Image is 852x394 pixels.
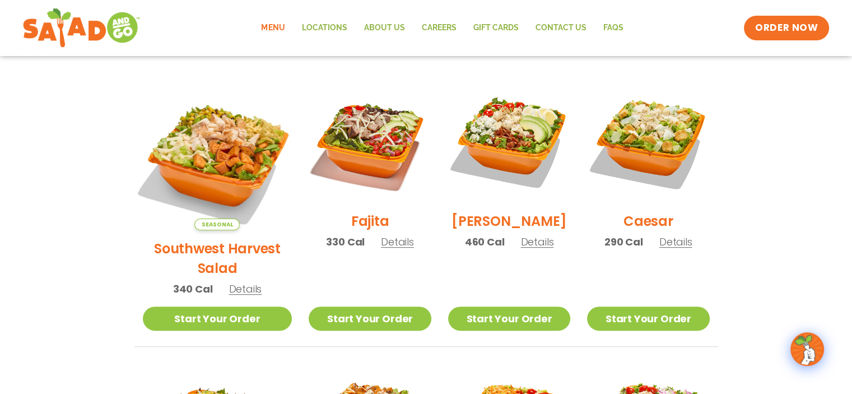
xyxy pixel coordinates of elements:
a: Start Your Order [448,307,570,331]
h2: Caesar [623,211,673,231]
a: Locations [293,15,355,41]
img: Product photo for Cobb Salad [448,81,570,203]
img: new-SAG-logo-768×292 [22,6,141,50]
a: Menu [253,15,293,41]
span: Details [659,235,692,249]
h2: Southwest Harvest Salad [143,239,292,278]
img: Product photo for Caesar Salad [587,81,709,203]
a: Careers [413,15,464,41]
span: Details [229,282,262,296]
a: Start Your Order [143,307,292,331]
span: Seasonal [194,219,240,230]
a: Start Your Order [309,307,431,331]
span: ORDER NOW [755,21,818,35]
a: Contact Us [527,15,594,41]
nav: Menu [253,15,631,41]
span: 460 Cal [465,234,505,249]
span: Details [520,235,553,249]
a: GIFT CARDS [464,15,527,41]
span: 290 Cal [604,234,643,249]
img: Product photo for Southwest Harvest Salad [129,68,305,243]
h2: [PERSON_NAME] [451,211,567,231]
span: 340 Cal [173,281,213,296]
span: Details [381,235,414,249]
a: About Us [355,15,413,41]
a: ORDER NOW [744,16,829,40]
span: 330 Cal [326,234,365,249]
a: FAQs [594,15,631,41]
a: Start Your Order [587,307,709,331]
img: Product photo for Fajita Salad [309,81,431,203]
h2: Fajita [351,211,389,231]
img: wpChatIcon [792,333,823,365]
